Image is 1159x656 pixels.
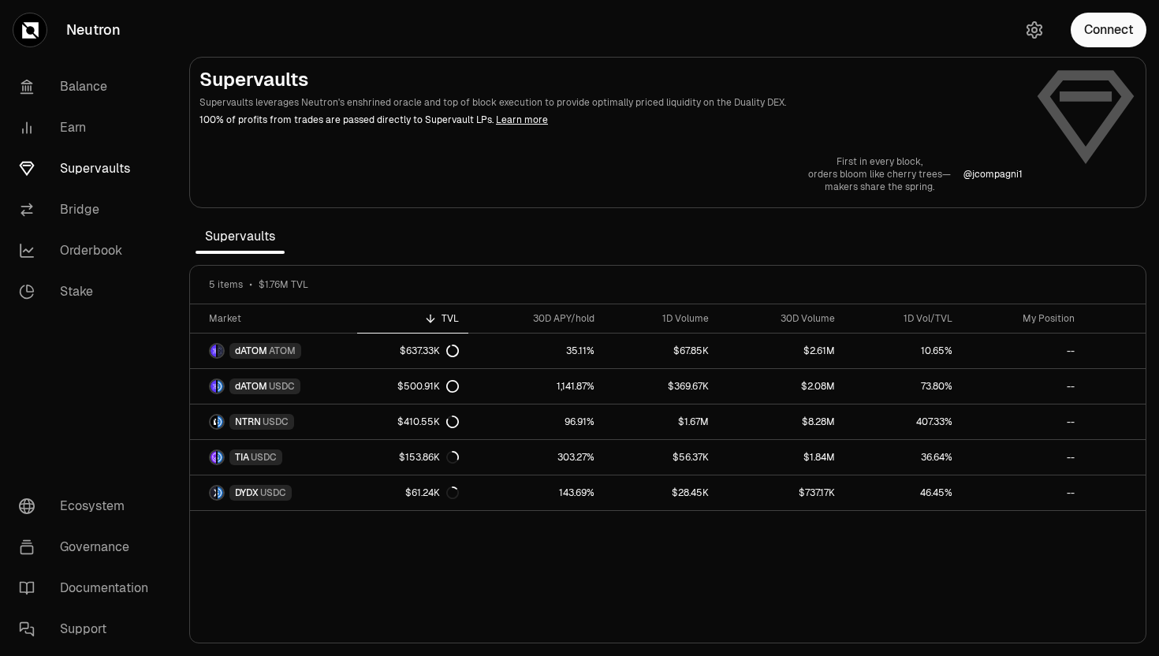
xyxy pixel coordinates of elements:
span: Supervaults [196,221,285,252]
a: Stake [6,271,170,312]
a: $153.86K [357,440,468,475]
span: dATOM [235,380,267,393]
a: $2.61M [718,334,844,368]
a: $637.33K [357,334,468,368]
div: 30D APY/hold [478,312,594,325]
span: TIA [235,451,249,464]
div: TVL [367,312,459,325]
a: $8.28M [718,404,844,439]
p: Supervaults leverages Neutron's enshrined oracle and top of block execution to provide optimally ... [199,95,1023,110]
img: USDC Logo [218,416,223,428]
a: 96.91% [468,404,604,439]
div: 1D Vol/TVL [854,312,953,325]
a: Ecosystem [6,486,170,527]
a: @jcompagni1 [963,168,1023,181]
a: Balance [6,66,170,107]
a: -- [962,334,1084,368]
a: Bridge [6,189,170,230]
a: $2.08M [718,369,844,404]
a: 35.11% [468,334,604,368]
div: $153.86K [399,451,459,464]
p: 100% of profits from trades are passed directly to Supervault LPs. [199,113,1023,127]
img: dATOM Logo [211,345,216,357]
div: 1D Volume [613,312,709,325]
a: Orderbook [6,230,170,271]
img: DYDX Logo [211,486,216,499]
img: NTRN Logo [211,416,216,428]
a: 46.45% [844,475,963,510]
a: First in every block,orders bloom like cherry trees—makers share the spring. [808,155,951,193]
a: $1.84M [718,440,844,475]
a: $410.55K [357,404,468,439]
span: DYDX [235,486,259,499]
p: @ jcompagni1 [963,168,1023,181]
a: 1,141.87% [468,369,604,404]
a: TIA LogoUSDC LogoTIAUSDC [190,440,357,475]
a: $61.24K [357,475,468,510]
a: Governance [6,527,170,568]
img: dATOM Logo [211,380,216,393]
p: orders bloom like cherry trees— [808,168,951,181]
button: Connect [1071,13,1146,47]
a: -- [962,369,1084,404]
a: 143.69% [468,475,604,510]
span: NTRN [235,416,261,428]
span: USDC [263,416,289,428]
div: Market [209,312,348,325]
a: 36.64% [844,440,963,475]
img: ATOM Logo [218,345,223,357]
a: dATOM LogoUSDC LogodATOMUSDC [190,369,357,404]
h2: Supervaults [199,67,1023,92]
a: $500.91K [357,369,468,404]
a: -- [962,440,1084,475]
a: Earn [6,107,170,148]
a: $56.37K [604,440,718,475]
img: USDC Logo [218,486,223,499]
a: 303.27% [468,440,604,475]
a: 73.80% [844,369,963,404]
div: $410.55K [397,416,459,428]
a: Learn more [496,114,548,126]
a: DYDX LogoUSDC LogoDYDXUSDC [190,475,357,510]
a: Documentation [6,568,170,609]
span: $1.76M TVL [259,278,308,291]
a: $28.45K [604,475,718,510]
p: First in every block, [808,155,951,168]
a: $737.17K [718,475,844,510]
a: -- [962,475,1084,510]
a: Supervaults [6,148,170,189]
div: $637.33K [400,345,459,357]
a: dATOM LogoATOM LogodATOMATOM [190,334,357,368]
img: USDC Logo [218,451,223,464]
a: NTRN LogoUSDC LogoNTRNUSDC [190,404,357,439]
a: Support [6,609,170,650]
span: USDC [260,486,286,499]
div: My Position [971,312,1075,325]
a: $369.67K [604,369,718,404]
span: 5 items [209,278,243,291]
a: -- [962,404,1084,439]
p: makers share the spring. [808,181,951,193]
span: ATOM [269,345,296,357]
div: 30D Volume [728,312,834,325]
span: dATOM [235,345,267,357]
div: $500.91K [397,380,459,393]
img: USDC Logo [218,380,223,393]
span: USDC [251,451,277,464]
span: USDC [269,380,295,393]
a: 407.33% [844,404,963,439]
a: 10.65% [844,334,963,368]
a: $67.85K [604,334,718,368]
img: TIA Logo [211,451,216,464]
a: $1.67M [604,404,718,439]
div: $61.24K [405,486,459,499]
